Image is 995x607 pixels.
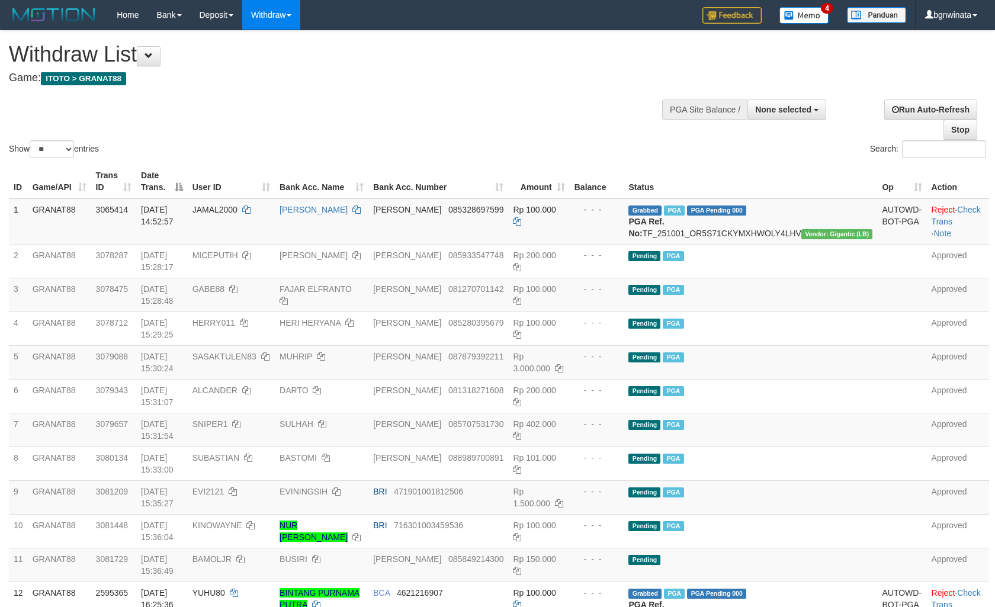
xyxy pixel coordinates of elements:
span: Rp 402.000 [513,419,556,429]
span: 3079657 [96,419,129,429]
span: Copy 081270701142 to clipboard [448,284,503,294]
td: Approved [927,379,989,413]
th: Status [624,165,877,198]
span: Marked by bgndedek [663,420,683,430]
td: 11 [9,548,28,582]
b: PGA Ref. No: [628,217,664,238]
span: [PERSON_NAME] [373,352,441,361]
td: Approved [927,244,989,278]
span: Marked by bgndedek [663,319,683,329]
span: Marked by bgndedek [663,352,683,362]
img: Button%20Memo.svg [779,7,829,24]
td: Approved [927,447,989,480]
span: [PERSON_NAME] [373,453,441,463]
span: 3079088 [96,352,129,361]
td: 4 [9,311,28,345]
a: Reject [932,205,955,214]
div: - - - [574,249,620,261]
th: Game/API: activate to sort column ascending [28,165,91,198]
span: Rp 100.000 [513,521,556,530]
td: 10 [9,514,28,548]
th: Trans ID: activate to sort column ascending [91,165,136,198]
span: Marked by bgndedek [663,251,683,261]
div: - - - [574,486,620,497]
span: [DATE] 15:33:00 [141,453,174,474]
span: Pending [628,352,660,362]
td: Approved [927,311,989,345]
td: 1 [9,198,28,245]
span: SASAKTULEN83 [192,352,256,361]
span: Pending [628,487,660,497]
span: [DATE] 15:30:24 [141,352,174,373]
span: None selected [755,105,811,114]
span: Rp 200.000 [513,250,556,260]
span: Marked by bgndedek [663,386,683,396]
span: Copy 085933547748 to clipboard [448,250,503,260]
a: [PERSON_NAME] [280,205,348,214]
span: Rp 100.000 [513,205,556,214]
span: BRI [373,521,387,530]
td: GRANAT88 [28,480,91,514]
span: BRI [373,487,387,496]
span: Rp 200.000 [513,386,556,395]
div: - - - [574,204,620,216]
span: Copy 471901001812506 to clipboard [394,487,463,496]
td: AUTOWD-BOT-PGA [877,198,926,245]
td: 3 [9,278,28,311]
th: Bank Acc. Name: activate to sort column ascending [275,165,368,198]
span: JAMAL2000 [192,205,237,214]
td: 2 [9,244,28,278]
div: - - - [574,519,620,531]
td: 7 [9,413,28,447]
a: Stop [943,120,977,140]
span: [DATE] 15:28:17 [141,250,174,272]
th: User ID: activate to sort column ascending [188,165,275,198]
th: Balance [570,165,624,198]
div: - - - [574,351,620,362]
span: 3065414 [96,205,129,214]
span: Grabbed [628,589,662,599]
span: Pending [628,386,660,396]
td: GRANAT88 [28,548,91,582]
a: NUR [PERSON_NAME] [280,521,348,542]
th: ID [9,165,28,198]
td: Approved [927,413,989,447]
td: GRANAT88 [28,447,91,480]
span: Rp 100.000 [513,284,556,294]
span: Copy 085328697599 to clipboard [448,205,503,214]
label: Show entries [9,140,99,158]
span: 3079343 [96,386,129,395]
th: Op: activate to sort column ascending [877,165,926,198]
img: Feedback.jpg [702,7,762,24]
a: Note [934,229,952,238]
span: Copy 085849214300 to clipboard [448,554,503,564]
span: SNIPER1 [192,419,228,429]
span: Marked by bgndedek [664,205,685,216]
span: Copy 081318271608 to clipboard [448,386,503,395]
span: 3081448 [96,521,129,530]
a: BUSIRI [280,554,307,564]
span: Copy 4621216907 to clipboard [397,588,443,598]
span: 3080134 [96,453,129,463]
span: Marked by bgndedek [663,454,683,464]
td: TF_251001_OR5S71CKYMXHWOLY4LHV [624,198,877,245]
th: Date Trans.: activate to sort column descending [136,165,188,198]
span: [PERSON_NAME] [373,205,441,214]
span: 3078475 [96,284,129,294]
span: BCA [373,588,390,598]
button: None selected [747,99,826,120]
div: - - - [574,317,620,329]
span: Rp 101.000 [513,453,556,463]
span: 3081729 [96,554,129,564]
span: [PERSON_NAME] [373,284,441,294]
span: [PERSON_NAME] [373,419,441,429]
span: Marked by bgndedek [663,285,683,295]
span: [DATE] 15:28:48 [141,284,174,306]
label: Search: [870,140,986,158]
td: 5 [9,345,28,379]
a: HERI HERYANA [280,318,341,327]
h4: Game: [9,72,651,84]
span: Marked by bgndany [663,487,683,497]
span: Pending [628,285,660,295]
td: GRANAT88 [28,514,91,548]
